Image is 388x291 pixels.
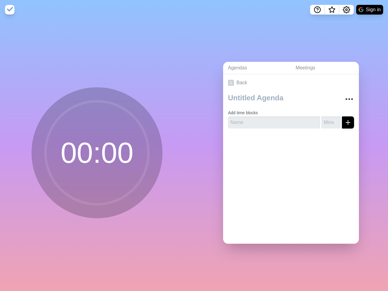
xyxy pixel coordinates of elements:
a: Back [223,74,359,91]
button: Help [310,5,325,15]
button: Sign in [356,5,383,15]
button: Settings [339,5,354,15]
a: Agendas [223,62,291,74]
a: Meetings [291,62,359,74]
img: google logo [359,7,363,12]
input: Name [228,116,320,129]
input: Mins [321,116,341,129]
label: Add time blocks [228,110,258,115]
img: timeblocks logo [5,5,15,15]
button: What’s new [325,5,339,15]
button: More [343,93,355,105]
